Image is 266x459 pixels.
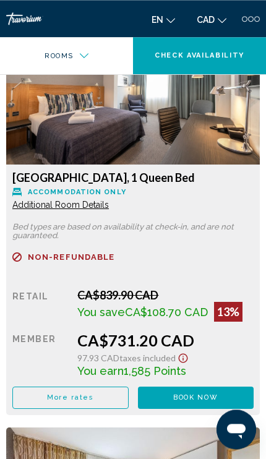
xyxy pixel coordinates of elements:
span: CAD [197,15,215,25]
span: Non-refundable [28,253,114,261]
img: 7b801cc3-feb6-4148-9597-cd2a11a399f1.jpeg [6,10,260,165]
button: Show Taxes and Fees disclaimer [176,350,191,364]
div: CA$839.90 CAD [77,288,254,302]
span: Check Availability [155,51,244,59]
span: en [152,15,163,25]
span: You earn [77,364,124,377]
span: 1,585 Points [124,364,186,377]
div: 13% [214,302,242,322]
span: You save [77,306,125,319]
a: Travorium [6,12,127,25]
button: Change currency [191,11,233,28]
span: 97.93 CAD [77,353,119,363]
button: More rates [12,387,129,409]
h3: [GEOGRAPHIC_DATA], 1 Queen Bed [12,171,254,184]
div: Retail [12,288,68,322]
div: Member [12,331,68,377]
iframe: Button to launch messaging window [217,410,256,449]
span: CA$108.70 CAD [125,306,208,319]
span: More rates [47,393,94,401]
button: Change language [145,11,181,28]
span: Book now [173,393,218,401]
span: Additional Room Details [12,200,109,210]
div: CA$731.20 CAD [77,331,254,350]
span: Accommodation Only [28,188,126,196]
span: Taxes included [119,353,176,363]
button: Check Availability [133,37,266,74]
button: Book now [138,387,254,409]
p: Bed types are based on availability at check-in, and are not guaranteed. [12,223,254,240]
